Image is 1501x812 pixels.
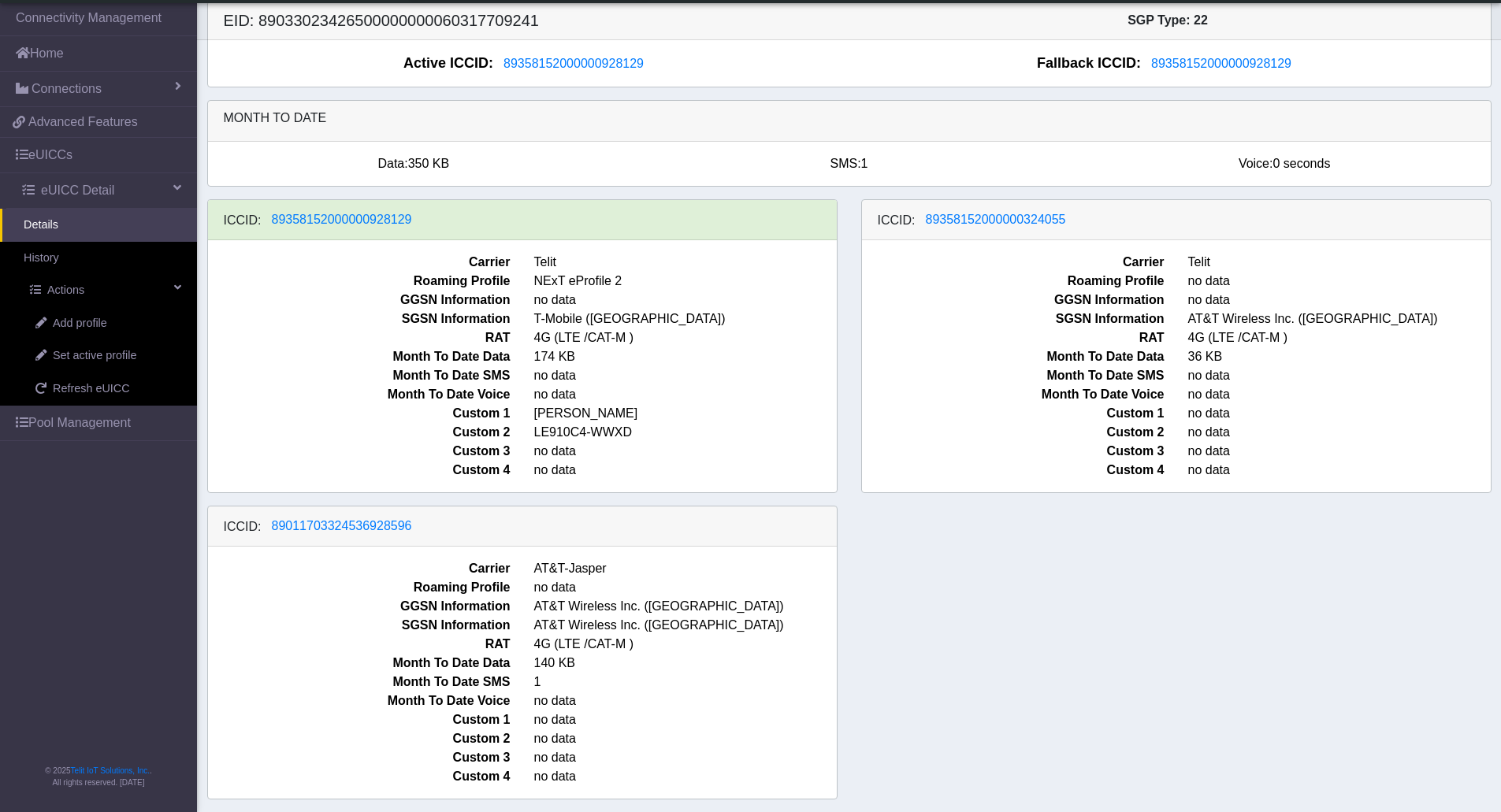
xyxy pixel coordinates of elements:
span: SGP Type: 22 [1128,13,1208,27]
span: no data [522,442,849,461]
span: Custom 3 [850,442,1176,461]
button: 89358152000000928129 [493,54,654,74]
span: GGSN Information [196,597,522,616]
span: Telit [522,253,849,272]
span: 89358152000000324055 [926,213,1066,226]
span: Carrier [196,253,522,272]
span: AT&T-Jasper [522,559,849,578]
span: eUICC Detail [41,181,114,200]
span: Custom 2 [196,423,522,442]
span: SGSN Information [850,310,1176,328]
span: Roaming Profile [196,578,522,597]
span: Advanced Features [28,113,138,132]
span: Fallback ICCID: [1037,53,1141,74]
span: no data [522,710,849,729]
span: Month To Date Data [196,347,522,366]
span: no data [522,385,849,404]
span: Custom 4 [196,461,522,480]
span: Add profile [53,315,107,332]
a: eUICC Detail [6,173,197,208]
a: Add profile [12,307,197,340]
span: Custom 4 [196,767,522,786]
span: 174 KB [522,347,849,366]
span: RAT [196,328,522,347]
span: Refresh eUICC [53,380,130,398]
a: Set active profile [12,339,197,373]
span: 0 seconds [1273,157,1330,170]
span: 89358152000000928129 [1151,57,1291,70]
span: Connections [32,80,102,98]
span: Custom 3 [196,748,522,767]
span: no data [522,691,849,710]
span: no data [522,291,849,310]
span: 4G (LTE /CAT-M ) [522,635,849,654]
span: SGSN Information [196,616,522,635]
h6: ICCID: [224,519,262,534]
span: Month To Date Data [196,654,522,673]
span: Actions [47,282,84,299]
span: Custom 1 [196,710,522,729]
h6: Month to date [224,110,1475,125]
span: Month To Date SMS [850,366,1176,385]
span: no data [522,366,849,385]
span: no data [522,767,849,786]
span: SGSN Information [196,310,522,328]
span: no data [522,729,849,748]
span: 350 KB [408,157,449,170]
span: Carrier [850,253,1176,272]
span: Month To Date SMS [196,673,522,691]
span: RAT [196,635,522,654]
span: 140 KB [522,654,849,673]
h5: EID: 89033023426500000000060317709241 [212,11,849,30]
button: 89011703324536928596 [262,516,422,536]
button: 89358152000000928129 [1141,54,1302,74]
span: no data [522,578,849,597]
span: RAT [850,328,1176,347]
span: Custom 2 [196,729,522,748]
span: Month To Date Data [850,347,1176,366]
span: Month To Date Voice [850,385,1176,404]
span: 4G (LTE /CAT-M ) [522,328,849,347]
span: 89358152000000928129 [503,57,644,70]
span: 89358152000000928129 [272,213,412,226]
span: GGSN Information [850,291,1176,310]
button: 89358152000000928129 [262,209,422,230]
span: Month To Date SMS [196,366,522,385]
h6: ICCID: [224,213,262,228]
span: Month To Date Voice [196,385,522,404]
span: Data: [377,157,407,170]
span: LE910C4-WWXD [522,423,849,442]
span: Roaming Profile [850,272,1176,291]
span: Roaming Profile [196,272,522,291]
span: 1 [861,157,868,170]
span: T-Mobile ([GEOGRAPHIC_DATA]) [522,310,849,328]
span: Custom 2 [850,423,1176,442]
h6: ICCID: [878,213,916,228]
span: AT&T Wireless Inc. ([GEOGRAPHIC_DATA]) [522,616,849,635]
span: Voice: [1239,157,1273,170]
span: no data [522,748,849,767]
span: Carrier [196,559,522,578]
span: Month To Date Voice [196,691,522,710]
span: GGSN Information [196,291,522,310]
span: Active ICCID: [403,53,493,74]
span: Custom 3 [196,442,522,461]
span: Custom 1 [196,404,522,423]
span: Custom 4 [850,461,1176,480]
button: 89358152000000324055 [916,209,1076,230]
span: [PERSON_NAME] [522,404,849,423]
span: Set active profile [53,347,136,365]
span: no data [522,461,849,480]
span: 89011703324536928596 [272,519,412,532]
span: Custom 1 [850,404,1176,423]
a: Actions [6,274,197,307]
span: NExT eProfile 2 [522,272,849,291]
a: Telit IoT Solutions, Inc. [71,766,150,775]
span: AT&T Wireless Inc. ([GEOGRAPHIC_DATA]) [522,597,849,616]
span: SMS: [830,157,860,170]
a: Refresh eUICC [12,373,197,406]
span: 1 [522,673,849,691]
